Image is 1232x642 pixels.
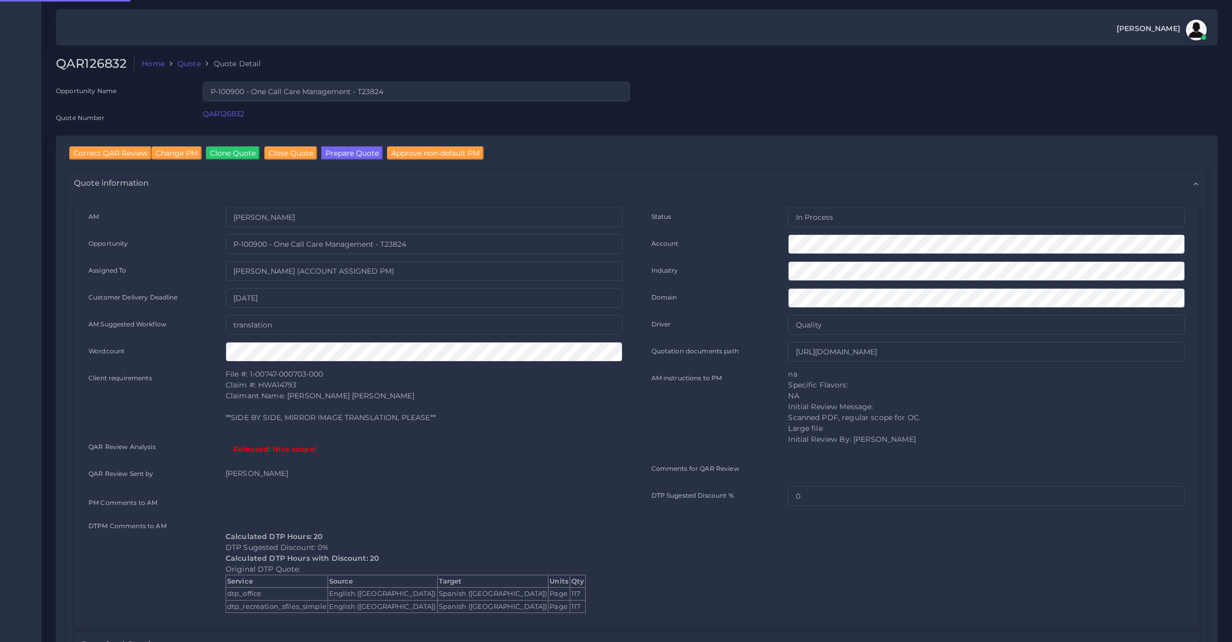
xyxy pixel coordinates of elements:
td: dtp_recreation_sfiles_simple [226,600,328,613]
input: Change PM [152,146,202,160]
th: Service [226,575,328,588]
th: Qty [570,575,586,588]
p: na Specific Flavors: NA Initial Review Message: Scanned PDF, regular scope for OC. Large file Ini... [788,369,1185,445]
a: Home [142,58,165,69]
input: Close Quote [264,146,317,160]
label: Domain [651,293,677,302]
td: 117 [570,600,586,613]
span: Quote information [74,177,149,189]
td: Spanish ([GEOGRAPHIC_DATA]) [437,588,548,601]
span: [PERSON_NAME] [1117,25,1180,32]
input: Clone Quote [206,146,260,160]
input: Correct QAR Review [69,146,152,160]
label: DTP Sugested Discount % [651,491,734,500]
th: Units [548,575,570,588]
td: Page [548,600,570,613]
td: 117 [570,588,586,601]
td: dtp_office [226,588,328,601]
label: Industry [651,266,678,275]
label: AM [88,212,99,221]
input: pm [226,261,622,281]
p: Released! Nice scope! [233,444,615,455]
li: Quote Detail [201,58,261,69]
th: Source [328,575,437,588]
input: Approve non-default PM [387,146,484,160]
p: [PERSON_NAME] [226,468,622,479]
label: Customer Delivery Deadline [88,293,178,302]
a: [PERSON_NAME]avatar [1111,20,1210,40]
a: Prepare Quote [321,146,383,162]
label: AM Suggested Workflow [88,320,167,329]
td: Page [548,588,570,601]
label: Driver [651,320,671,329]
label: Quote Number [56,113,105,122]
div: Quote information [67,170,1207,196]
td: Spanish ([GEOGRAPHIC_DATA]) [437,600,548,613]
label: Opportunity [88,239,128,248]
a: Quote [177,58,201,69]
th: Target [437,575,548,588]
td: English ([GEOGRAPHIC_DATA]) [328,588,437,601]
label: Assigned To [88,266,127,275]
label: Comments for QAR Review [651,464,739,473]
label: Wordcount [88,347,125,355]
label: PM Comments to AM [88,498,157,507]
img: avatar [1186,20,1207,40]
label: QAR Review Sent by [88,469,154,479]
a: QAR126832 [203,109,244,118]
b: Calculated DTP Hours: 20 [226,532,322,541]
label: Quotation documents path [651,347,739,355]
label: QAR Review Analysis [88,442,156,451]
h2: QAR126832 [56,56,135,71]
div: DTP Sugested Discount: 0% Original DTP Quote: [218,520,630,614]
label: Opportunity Name [56,86,116,95]
label: Client requirements [88,374,152,382]
b: Calculated DTP Hours with Discount: 20 [226,554,379,563]
label: Account [651,239,679,248]
label: Status [651,212,672,221]
label: AM instructions to PM [651,374,722,382]
label: DTPM Comments to AM [88,521,167,531]
p: File #: 1-00747-000703-000 Claim #: HWA14793 Claimant Name: [PERSON_NAME] [PERSON_NAME] **SIDE BY... [226,369,622,423]
td: English ([GEOGRAPHIC_DATA]) [328,600,437,613]
button: Prepare Quote [321,146,383,160]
